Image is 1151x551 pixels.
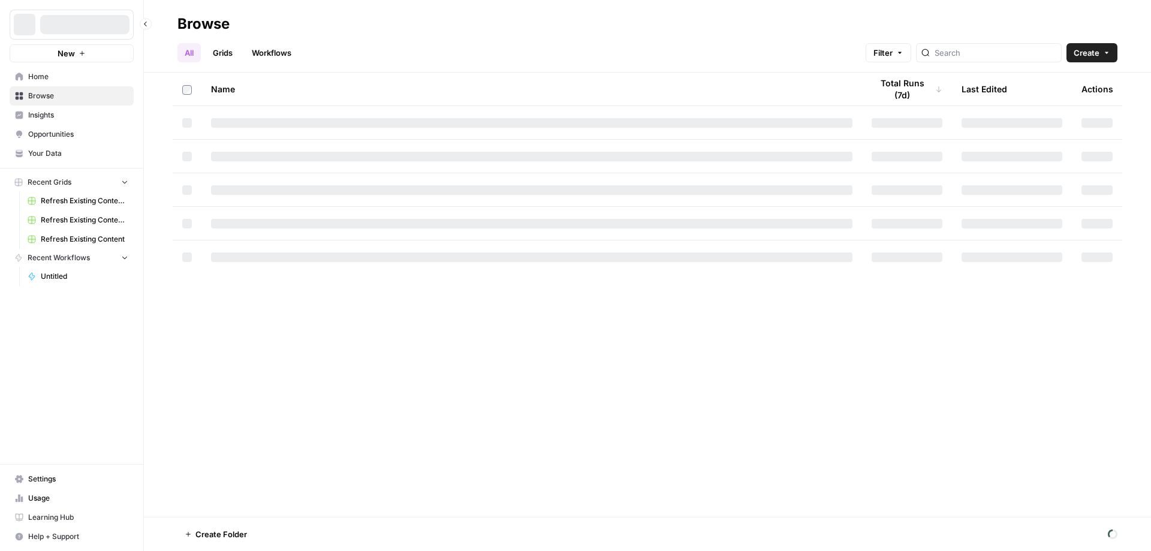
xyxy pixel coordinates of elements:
[22,210,134,230] a: Refresh Existing Content (2)
[41,271,128,282] span: Untitled
[10,44,134,62] button: New
[10,527,134,546] button: Help + Support
[22,191,134,210] a: Refresh Existing Content (1)
[28,110,128,121] span: Insights
[206,43,240,62] a: Grids
[177,43,201,62] a: All
[28,512,128,523] span: Learning Hub
[41,234,128,245] span: Refresh Existing Content
[10,125,134,144] a: Opportunities
[1066,43,1117,62] button: Create
[10,508,134,527] a: Learning Hub
[10,489,134,508] a: Usage
[935,47,1056,59] input: Search
[10,249,134,267] button: Recent Workflows
[22,267,134,286] a: Untitled
[58,47,75,59] span: New
[10,86,134,106] a: Browse
[28,91,128,101] span: Browse
[28,71,128,82] span: Home
[1074,47,1099,59] span: Create
[28,177,71,188] span: Recent Grids
[866,43,911,62] button: Filter
[873,47,893,59] span: Filter
[211,73,852,106] div: Name
[28,474,128,484] span: Settings
[245,43,299,62] a: Workflows
[28,493,128,504] span: Usage
[28,129,128,140] span: Opportunities
[962,73,1007,106] div: Last Edited
[10,106,134,125] a: Insights
[872,73,942,106] div: Total Runs (7d)
[10,67,134,86] a: Home
[1081,73,1113,106] div: Actions
[28,252,90,263] span: Recent Workflows
[22,230,134,249] a: Refresh Existing Content
[41,195,128,206] span: Refresh Existing Content (1)
[177,14,230,34] div: Browse
[10,469,134,489] a: Settings
[28,148,128,159] span: Your Data
[177,525,254,544] button: Create Folder
[10,144,134,163] a: Your Data
[41,215,128,225] span: Refresh Existing Content (2)
[195,528,247,540] span: Create Folder
[10,173,134,191] button: Recent Grids
[28,531,128,542] span: Help + Support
